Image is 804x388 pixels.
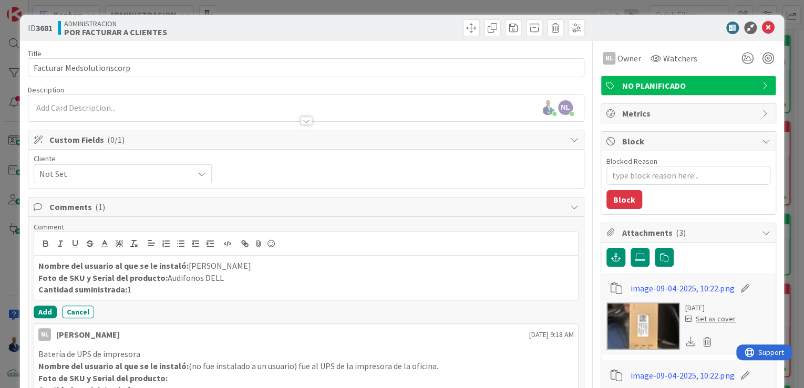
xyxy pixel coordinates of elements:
[107,134,125,145] span: ( 0/1 )
[617,52,641,65] span: Owner
[541,100,555,115] img: eobJXfT326UEnkSeOkwz9g1j3pWW2An1.png
[39,166,188,181] span: Not Set
[606,156,657,166] label: Blocked Reason
[49,133,565,146] span: Custom Fields
[685,302,736,313] div: [DATE]
[38,272,574,284] p: Audifonos DELL
[631,369,734,382] a: image-09-04-2025, 10:22.png
[676,227,686,238] span: ( 3 )
[34,222,64,232] span: Comment
[622,226,757,239] span: Attachments
[38,272,168,283] strong: Foto de SKU y Serial del producto:
[38,260,189,271] strong: Nombre del usuario al que se le instaló:
[603,52,615,65] div: NL
[38,360,574,372] p: (no fue instalado a un usuario) fue al UPS de la impresora de la oficina.
[56,328,120,341] div: [PERSON_NAME]
[95,202,105,212] span: ( 1 )
[28,85,64,95] span: Description
[28,58,584,77] input: type card name here...
[34,306,57,318] button: Add
[64,28,167,36] b: POR FACTURAR A CLIENTES
[529,329,574,340] span: [DATE] 9:18 AM
[38,348,574,360] p: Batería de UPS de impresora
[38,328,51,341] div: NL
[663,52,697,65] span: Watchers
[38,373,168,383] strong: Foto de SKU y Serial del producto:
[685,335,697,349] div: Download
[631,282,734,295] a: image-09-04-2025, 10:22.png
[38,284,127,295] strong: Cantidad suministrada:
[22,2,48,14] span: Support
[36,23,53,33] b: 3681
[622,107,757,120] span: Metrics
[64,19,167,28] span: ADMINISTRACION
[606,190,642,209] button: Block
[558,100,573,115] span: NL
[49,201,565,213] span: Comments
[34,155,212,162] div: Cliente
[62,306,94,318] button: Cancel
[622,135,757,148] span: Block
[685,313,736,324] div: Set as cover
[28,49,42,58] label: Title
[38,361,189,371] strong: Nombre del usuario al que se le instaló:
[38,284,574,296] p: 1
[622,79,757,92] span: NO PLANIFICADO
[38,260,574,272] p: [PERSON_NAME]
[28,22,53,34] span: ID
